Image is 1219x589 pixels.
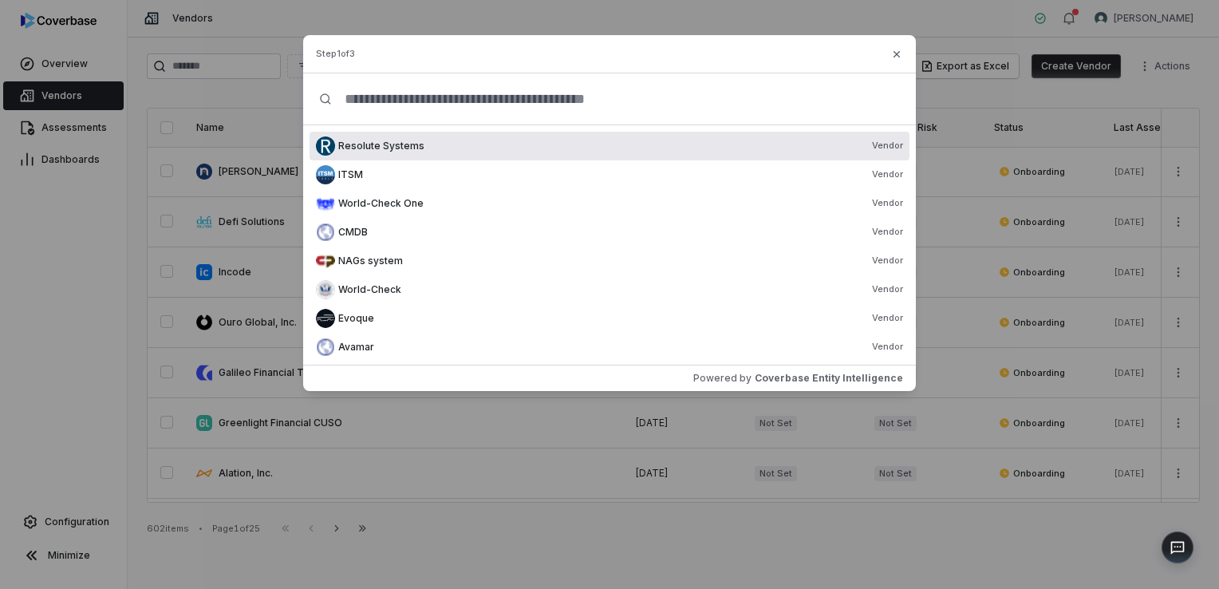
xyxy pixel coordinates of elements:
[316,309,335,328] img: faviconV2
[338,312,374,325] span: Evoque
[872,168,903,181] span: Vendor
[338,140,424,152] span: Resolute Systems
[338,283,401,296] span: World-Check
[338,197,424,210] span: World-Check One
[338,168,363,181] span: ITSM
[316,223,335,242] img: faviconV2
[316,338,335,357] img: faviconV2
[316,280,335,299] img: faviconV2
[316,136,335,156] img: faviconV2
[338,255,403,267] span: NAGs system
[872,255,903,267] span: Vendor
[316,165,335,184] img: faviconV2
[872,226,903,239] span: Vendor
[316,251,335,271] img: faviconV2
[303,125,916,365] div: Suggestions
[872,197,903,210] span: Vendor
[872,283,903,296] span: Vendor
[316,194,335,213] img: faviconV2
[872,341,903,354] span: Vendor
[872,140,903,152] span: Vendor
[338,226,368,239] span: CMDB
[872,312,903,325] span: Vendor
[693,372,752,385] span: Powered by
[338,341,374,354] span: Avamar
[316,48,355,60] span: Step 1 of 3
[755,372,903,385] span: Coverbase Entity Intelligence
